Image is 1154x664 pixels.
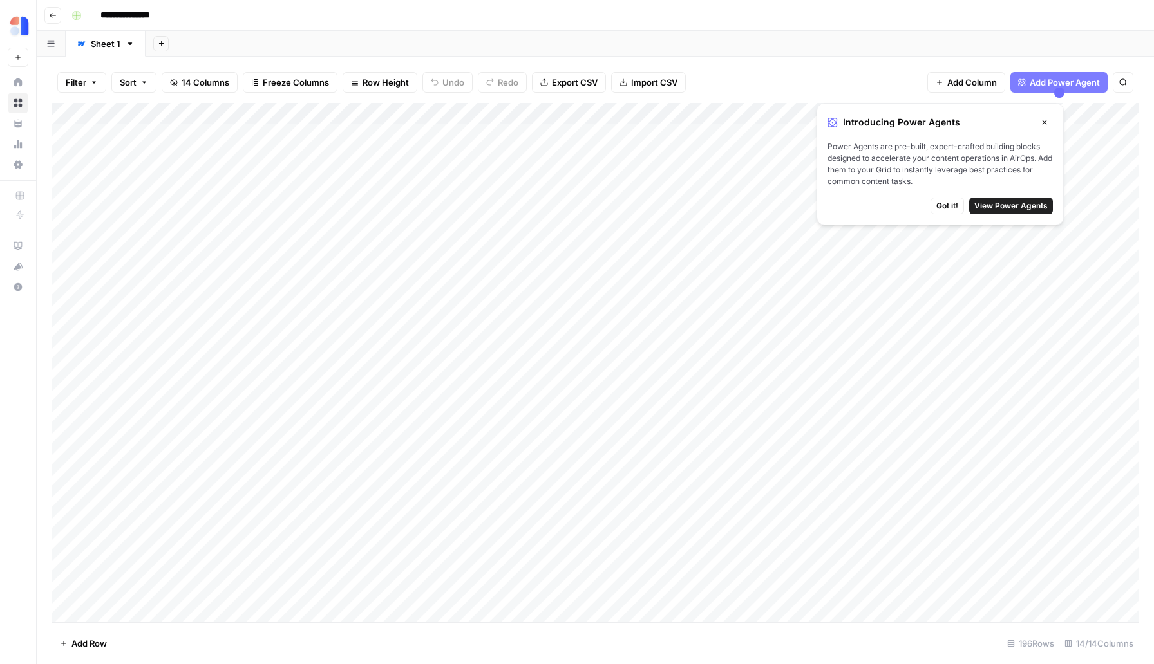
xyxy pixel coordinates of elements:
[8,15,31,38] img: Ammo Logo
[442,76,464,89] span: Undo
[1030,76,1100,89] span: Add Power Agent
[611,72,686,93] button: Import CSV
[532,72,606,93] button: Export CSV
[182,76,229,89] span: 14 Columns
[828,114,1053,131] div: Introducing Power Agents
[91,37,120,50] div: Sheet 1
[828,141,1053,187] span: Power Agents are pre-built, expert-crafted building blocks designed to accelerate your content op...
[111,72,156,93] button: Sort
[8,256,28,277] button: What's new?
[162,72,238,93] button: 14 Columns
[8,257,28,276] div: What's new?
[263,76,329,89] span: Freeze Columns
[243,72,337,93] button: Freeze Columns
[969,198,1053,214] button: View Power Agents
[1010,72,1108,93] button: Add Power Agent
[57,72,106,93] button: Filter
[343,72,417,93] button: Row Height
[8,93,28,113] a: Browse
[947,76,997,89] span: Add Column
[8,134,28,154] a: Usage
[936,200,958,212] span: Got it!
[363,76,409,89] span: Row Height
[71,637,107,650] span: Add Row
[120,76,137,89] span: Sort
[1059,633,1139,654] div: 14/14 Columns
[8,113,28,134] a: Your Data
[52,633,115,654] button: Add Row
[552,76,598,89] span: Export CSV
[8,277,28,297] button: Help + Support
[66,76,86,89] span: Filter
[927,72,1005,93] button: Add Column
[66,31,146,57] a: Sheet 1
[498,76,518,89] span: Redo
[422,72,473,93] button: Undo
[8,235,28,256] a: AirOps Academy
[974,200,1048,212] span: View Power Agents
[631,76,677,89] span: Import CSV
[478,72,527,93] button: Redo
[8,10,28,42] button: Workspace: Ammo
[931,198,964,214] button: Got it!
[8,72,28,93] a: Home
[1002,633,1059,654] div: 196 Rows
[8,154,28,175] a: Settings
